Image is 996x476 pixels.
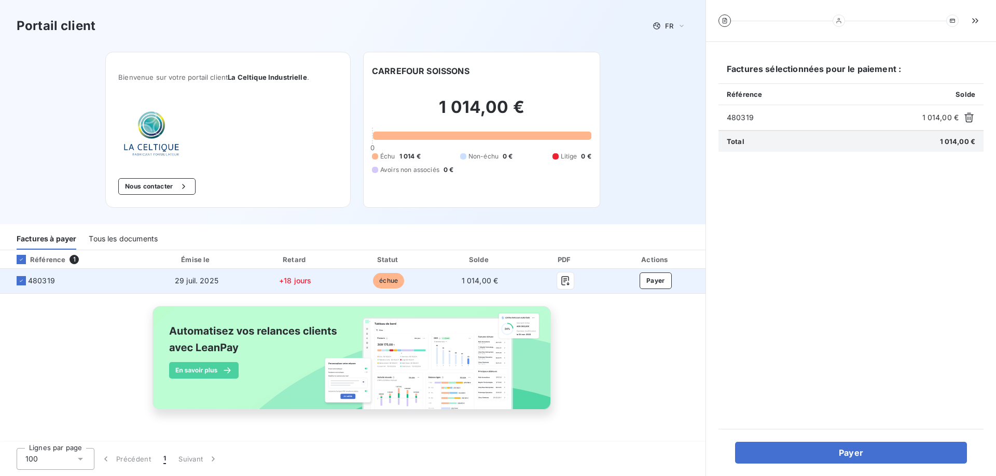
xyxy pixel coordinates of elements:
[118,73,338,81] span: Bienvenue sur votre portail client .
[922,112,959,123] span: 1 014,00 €
[250,254,340,265] div: Retard
[94,448,157,470] button: Précédent
[279,276,311,285] span: +18 jours
[143,300,562,427] img: banner
[727,90,762,98] span: Référence
[372,65,469,77] h6: CARREFOUR SOISSONS
[175,276,218,285] span: 29 juil. 2025
[956,90,975,98] span: Solde
[581,152,591,161] span: 0 €
[727,112,918,123] span: 480319
[17,17,95,35] h3: Portail client
[665,22,673,30] span: FR
[370,143,375,152] span: 0
[118,106,185,162] img: Company logo
[444,165,453,175] span: 0 €
[228,73,307,81] span: La Celtique Industrielle
[940,137,976,146] span: 1 014,00 €
[503,152,513,161] span: 0 €
[17,228,76,250] div: Factures à payer
[380,152,395,161] span: Échu
[8,255,65,264] div: Référence
[25,454,38,464] span: 100
[735,442,967,464] button: Payer
[28,276,55,286] span: 480319
[373,273,404,289] span: échue
[437,254,522,265] div: Solde
[372,97,591,128] h2: 1 014,00 €
[399,152,421,161] span: 1 014 €
[640,272,672,289] button: Payer
[70,255,79,264] span: 1
[89,228,158,250] div: Tous les documents
[147,254,246,265] div: Émise le
[344,254,433,265] div: Statut
[172,448,225,470] button: Suivant
[118,178,195,195] button: Nous contacter
[527,254,604,265] div: PDF
[380,165,439,175] span: Avoirs non associés
[462,276,499,285] span: 1 014,00 €
[163,454,166,464] span: 1
[561,152,577,161] span: Litige
[468,152,499,161] span: Non-échu
[727,137,744,146] span: Total
[608,254,703,265] div: Actions
[718,63,984,83] h6: Factures sélectionnées pour le paiement :
[157,448,172,470] button: 1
